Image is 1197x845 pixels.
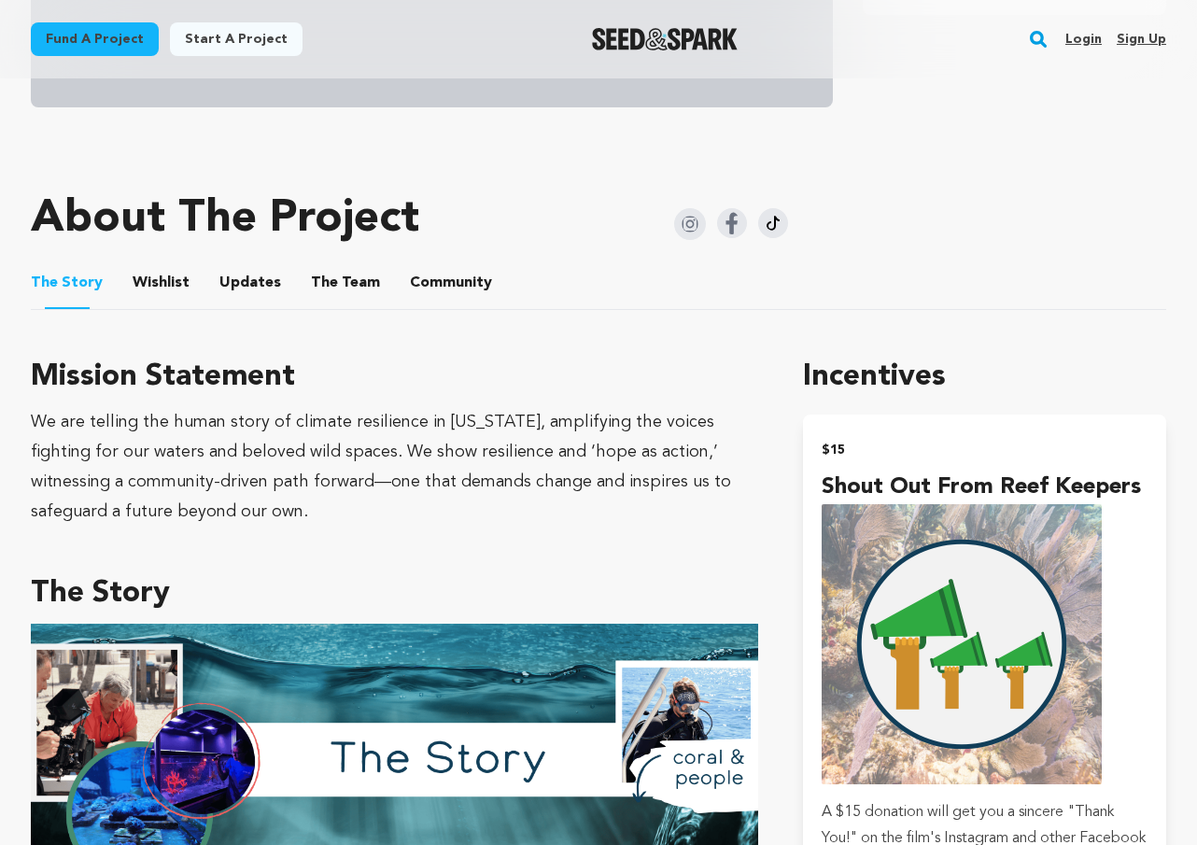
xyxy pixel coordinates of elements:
[311,272,338,294] span: The
[133,272,190,294] span: Wishlist
[803,355,1166,400] h1: Incentives
[31,571,758,616] h3: The Story
[31,272,58,294] span: The
[674,208,706,240] img: Seed&Spark Instagram Icon
[1117,24,1166,54] a: Sign up
[31,355,758,400] h3: Mission Statement
[170,22,303,56] a: Start a project
[219,272,281,294] span: Updates
[31,22,159,56] a: Fund a project
[31,197,419,242] h1: About The Project
[1065,24,1102,54] a: Login
[410,272,492,294] span: Community
[31,407,758,527] div: We are telling the human story of climate resilience in [US_STATE], amplifying the voices fightin...
[592,28,739,50] a: Seed&Spark Homepage
[592,28,739,50] img: Seed&Spark Logo Dark Mode
[31,272,103,294] span: Story
[758,208,788,238] img: Seed&Spark Tiktok Icon
[822,471,1148,504] h4: Shout out from Reef Keepers
[311,272,380,294] span: Team
[822,437,1148,463] h2: $15
[717,208,747,238] img: Seed&Spark Facebook Icon
[822,504,1102,784] img: incentive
